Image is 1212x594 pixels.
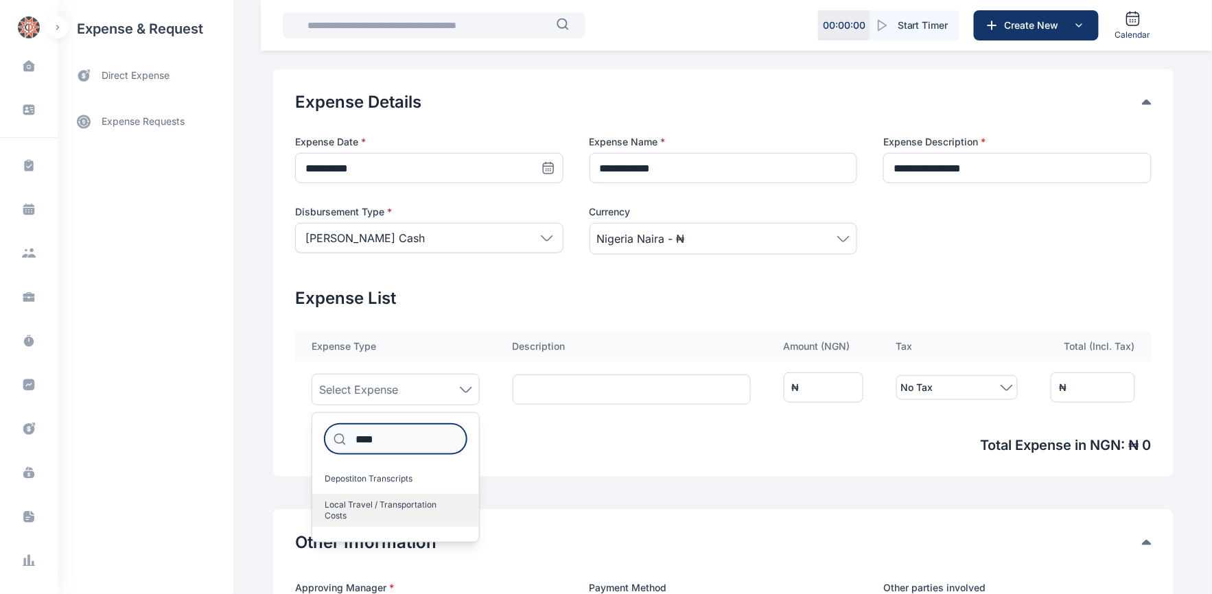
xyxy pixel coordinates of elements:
[767,331,880,361] th: Amount ( NGN )
[1059,381,1067,394] div: ₦
[496,331,767,361] th: Description
[325,499,456,521] span: Local Travel / Transportation Costs
[58,58,233,94] a: direct expense
[597,230,685,247] span: Nigeria Naira - ₦
[1110,5,1156,46] a: Calendar
[58,94,233,138] div: expense requests
[999,19,1071,32] span: Create New
[295,91,1152,113] div: Expense Details
[883,135,1152,149] label: Expense Description
[305,230,425,246] p: [PERSON_NAME] Cash
[901,379,933,396] span: No Tax
[295,532,1152,554] div: Other Information
[319,381,398,398] span: Select Expense
[1034,331,1152,361] th: Total (Incl. Tax)
[792,381,800,394] div: ₦
[295,91,1142,113] button: Expense Details
[295,205,563,219] label: Disbursement Type
[295,135,563,149] label: Expense Date
[325,473,412,484] span: Depostiton Transcripts
[295,436,1152,455] span: Total Expense in NGN : ₦ 0
[870,10,959,40] button: Start Timer
[295,331,496,361] th: Expense Type
[590,135,858,149] label: Expense Name
[295,532,1142,554] button: Other Information
[58,105,233,138] a: expense requests
[295,287,1152,309] h2: Expense List
[880,331,1035,361] th: Tax
[898,19,948,32] span: Start Timer
[974,10,1099,40] button: Create New
[102,69,170,83] span: direct expense
[590,205,631,219] span: Currency
[1115,29,1151,40] span: Calendar
[823,19,865,32] p: 00 : 00 : 00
